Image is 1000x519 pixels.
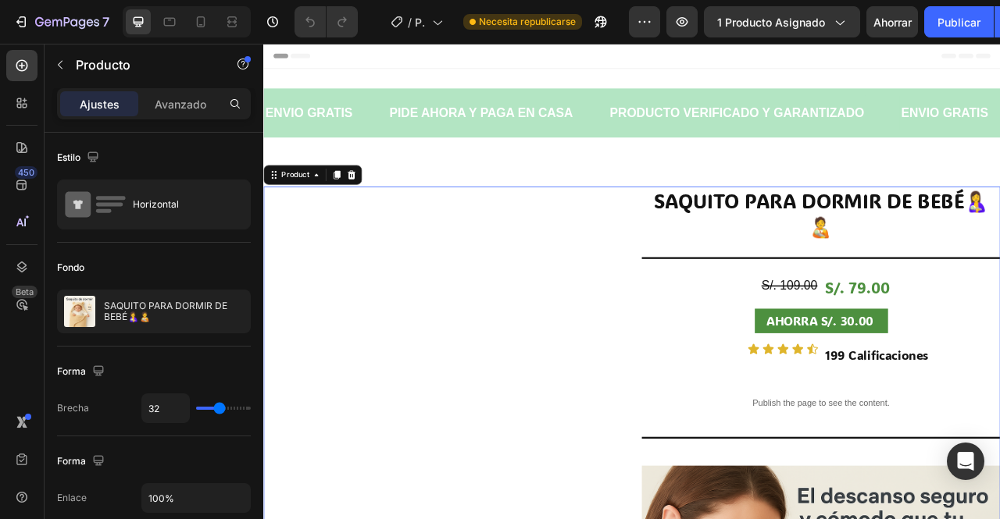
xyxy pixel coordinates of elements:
font: Publicar [937,16,980,29]
iframe: Área de diseño [263,44,1000,519]
p: Producto [76,55,209,74]
font: Horizontal [133,198,179,210]
p: PRODUCTO VERIFICADO Y GARANTIZADO [441,74,764,102]
font: Brecha [57,402,89,414]
div: S/. 79.00 [712,296,937,325]
font: 450 [18,167,34,178]
font: Estilo [57,151,80,163]
font: Ahorrar [873,16,912,29]
button: Publicar [924,6,994,37]
font: Avanzado [155,98,206,111]
button: Ahorrar [866,6,918,37]
font: Forma [57,365,86,377]
div: Product [20,160,61,174]
div: S/. 109.00 [481,296,706,319]
font: Forma [57,455,86,467]
font: Fondo [57,261,84,273]
font: Página del producto - [DATE] 01:43:18 [415,16,432,406]
h1: SAQUITO PARA DORMIR DE BEBÉ🤱🧑‍🍼 [481,182,937,250]
font: SAQUITO PARA DORMIR DE BEBÉ🤱🧑‍🍼 [104,300,230,322]
img: imagen de característica del producto [64,296,95,327]
div: Deshacer/Rehacer [295,6,358,37]
font: / [408,16,412,29]
button: 7 [6,6,116,37]
font: Producto [76,57,130,73]
font: Beta [16,286,34,297]
input: Auto [142,394,189,422]
font: Ajustes [80,98,120,111]
p: 199 Calificaciones [714,382,936,411]
p: ENVIO GRATIS [811,74,922,102]
div: Abrir Intercom Messenger [947,443,984,480]
div: AHORRA [637,340,708,365]
font: Necesita republicarse [479,16,576,27]
font: 1 producto asignado [717,16,825,29]
font: Enlace [57,492,87,503]
font: 7 [102,14,109,30]
div: S/. 30.00 [708,340,777,364]
input: Auto [142,484,250,512]
p: Publish the page to see the content. [481,450,937,466]
button: 1 producto asignado [704,6,860,37]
